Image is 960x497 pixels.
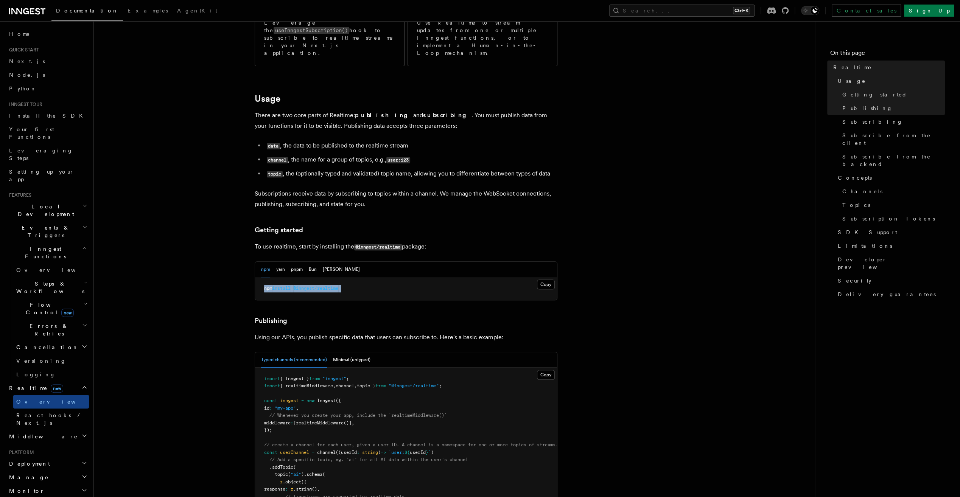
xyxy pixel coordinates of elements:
[275,405,296,411] span: "my-app"
[733,7,750,14] kbd: Ctrl+K
[291,420,293,426] span: :
[6,384,63,392] span: Realtime
[13,280,84,295] span: Steps & Workflows
[839,198,945,212] a: Topics
[386,157,410,163] code: user:123
[265,154,557,165] li: , the name for a group of topics, e.g.,
[354,383,357,388] span: ,
[6,242,89,263] button: Inngest Functions
[838,277,871,284] span: Security
[264,486,285,492] span: response
[255,225,303,235] a: Getting started
[439,383,442,388] span: ;
[6,82,89,95] a: Python
[264,376,280,381] span: import
[6,123,89,144] a: Your first Functions
[9,58,45,64] span: Next.js
[128,8,168,14] span: Examples
[839,88,945,101] a: Getting started
[6,200,89,221] button: Local Development
[312,450,314,455] span: =
[288,472,291,477] span: (
[832,5,901,17] a: Contact sales
[291,472,301,477] span: "ai"
[835,171,945,185] a: Concepts
[269,464,293,470] span: .addTopic
[835,74,945,88] a: Usage
[842,118,903,126] span: Subscribing
[280,450,309,455] span: userChannel
[842,104,893,112] span: Publishing
[173,2,222,20] a: AgentKit
[6,474,49,481] span: Manage
[6,381,89,395] button: Realtimenew
[269,457,468,462] span: // Add a specific topic, eg. "ai" for all AI data within the user's channel
[13,298,89,319] button: Flow Controlnew
[609,5,755,17] button: Search...Ctrl+K
[274,27,349,34] code: useInngestSubscription()
[355,112,413,119] strong: publishing
[838,256,945,271] span: Developer preview
[275,472,288,477] span: topic
[417,19,548,57] p: Use Realtime to stream updates from one or multiple Inngest functions, or to implement a Human-in...
[6,144,89,165] a: Leveraging Steps
[255,315,287,326] a: Publishing
[177,8,217,14] span: AgentKit
[842,153,945,168] span: Subscribe from the backend
[267,171,283,177] code: topic
[6,192,31,198] span: Features
[296,420,344,426] span: realtimeMiddleware
[6,68,89,82] a: Node.js
[904,5,954,17] a: Sign Up
[537,370,555,380] button: Copy
[6,430,89,443] button: Middleware
[6,27,89,41] a: Home
[333,352,370,368] button: Minimal (untyped)
[293,464,296,470] span: (
[354,244,402,250] code: @inngest/realtime
[264,427,272,433] span: });
[264,405,269,411] span: id
[839,212,945,225] a: Subscription Tokens
[9,113,87,119] span: Install the SDK
[255,241,557,252] p: To use realtime, start by installing the package:
[835,239,945,253] a: Limitations
[267,143,280,149] code: data
[6,54,89,68] a: Next.js
[261,262,270,277] button: npm
[426,450,428,455] span: }
[255,93,280,104] a: Usage
[389,450,405,455] span: `user:
[344,420,352,426] span: ()]
[9,30,30,38] span: Home
[839,150,945,171] a: Subscribe from the backend
[6,449,34,455] span: Platform
[291,486,293,492] span: z
[272,286,291,291] span: install
[264,420,291,426] span: middleware
[283,479,301,485] span: .object
[410,450,426,455] span: userId
[280,479,283,485] span: z
[6,221,89,242] button: Events & Triggers
[13,263,89,277] a: Overview
[428,450,431,455] span: `
[293,486,312,492] span: .string
[830,61,945,74] a: Realtime
[265,168,557,179] li: , the (optionally typed and validated) topic name, allowing you to differentiate between types of...
[317,486,320,492] span: ,
[261,352,327,368] button: Typed channels (recommended)
[838,228,897,236] span: SDK Support
[61,309,74,317] span: new
[269,413,447,418] span: // Whenever you create your app, include the `realtimeMiddleware()`
[264,286,272,291] span: npm
[801,6,819,15] button: Toggle dark mode
[336,450,357,455] span: ((userId
[6,47,39,53] span: Quick start
[381,450,386,455] span: =>
[276,262,285,277] button: yarn
[16,371,56,377] span: Logging
[264,398,277,403] span: const
[431,450,434,455] span: )
[537,280,555,289] button: Copy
